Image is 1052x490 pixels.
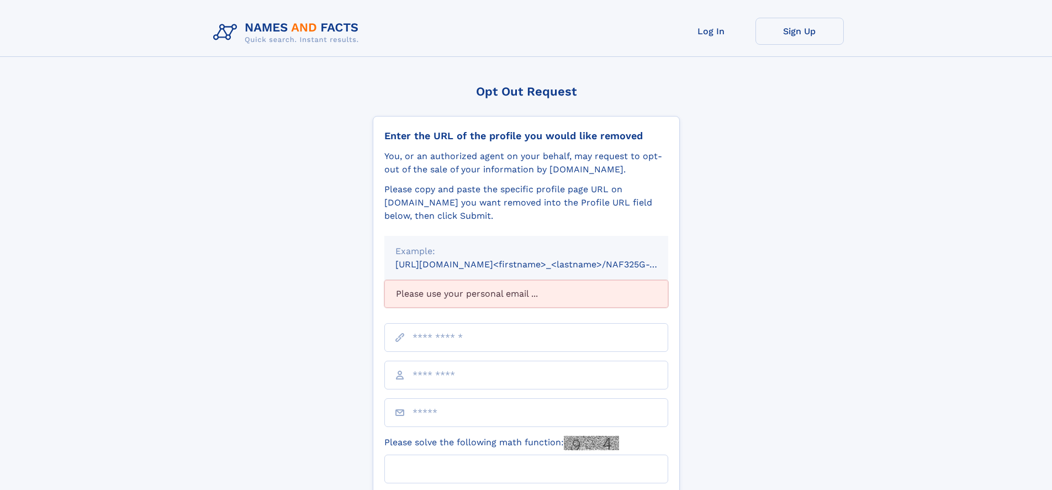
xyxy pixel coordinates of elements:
a: Log In [667,18,755,45]
div: Opt Out Request [373,85,680,98]
label: Please solve the following math function: [384,436,619,450]
div: You, or an authorized agent on your behalf, may request to opt-out of the sale of your informatio... [384,150,668,176]
small: [URL][DOMAIN_NAME]<firstname>_<lastname>/NAF325G-xxxxxxxx [395,259,689,270]
div: Enter the URL of the profile you would like removed [384,130,668,142]
div: Example: [395,245,657,258]
div: Please use your personal email ... [384,280,668,308]
img: Logo Names and Facts [209,18,368,48]
div: Please copy and paste the specific profile page URL on [DOMAIN_NAME] you want removed into the Pr... [384,183,668,223]
a: Sign Up [755,18,844,45]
